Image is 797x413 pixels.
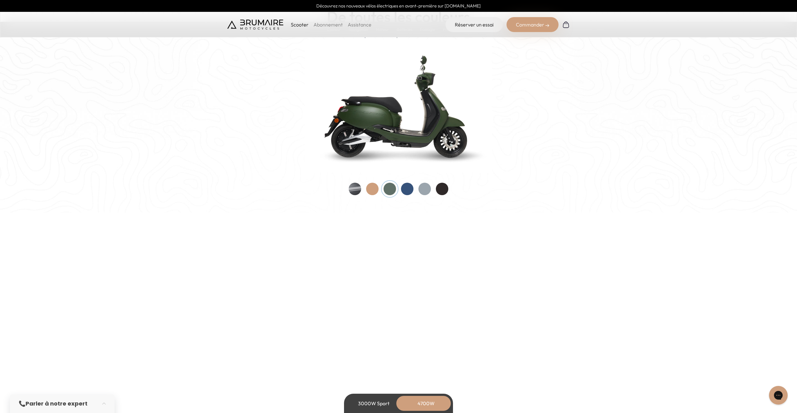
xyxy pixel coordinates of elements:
[562,21,570,28] img: Panier
[349,396,398,411] div: 3000W Sport
[446,17,503,32] a: Réserver un essai
[314,21,343,28] a: Abonnement
[227,20,283,30] img: Brumaire Motocycles
[507,17,559,32] div: Commander
[348,21,371,28] a: Assistance
[291,21,309,28] p: Scooter
[401,396,451,411] div: 4700W
[766,384,791,407] iframe: Gorgias live chat messenger
[545,24,549,27] img: right-arrow-2.png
